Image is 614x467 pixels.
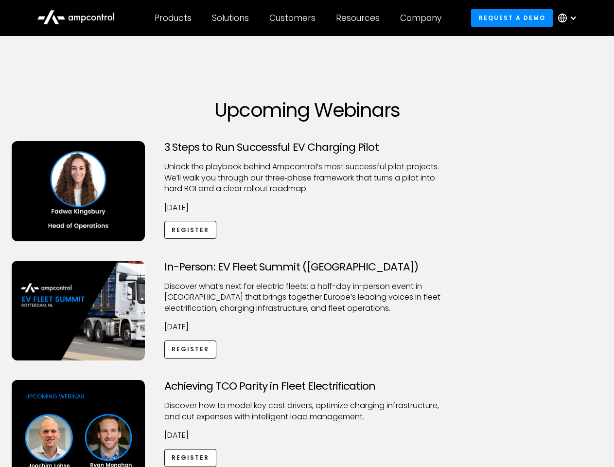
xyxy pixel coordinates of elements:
p: [DATE] [164,322,450,332]
a: Register [164,341,217,359]
a: Register [164,221,217,239]
h3: In-Person: EV Fleet Summit ([GEOGRAPHIC_DATA]) [164,261,450,273]
div: Company [400,13,441,23]
p: [DATE] [164,430,450,441]
h3: Achieving TCO Parity in Fleet Electrification [164,380,450,393]
h1: Upcoming Webinars [12,98,603,122]
div: Solutions [212,13,249,23]
div: Products [155,13,192,23]
div: Resources [336,13,380,23]
a: Register [164,449,217,467]
p: Unlock the playbook behind Ampcontrol’s most successful pilot projects. We’ll walk you through ou... [164,162,450,194]
p: [DATE] [164,202,450,213]
div: Customers [269,13,316,23]
p: Discover how to model key cost drivers, optimize charging infrastructure, and cut expenses with i... [164,400,450,422]
p: ​Discover what’s next for electric fleets: a half-day in-person event in [GEOGRAPHIC_DATA] that b... [164,281,450,314]
a: Request a demo [471,9,553,27]
h3: 3 Steps to Run Successful EV Charging Pilot [164,141,450,154]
